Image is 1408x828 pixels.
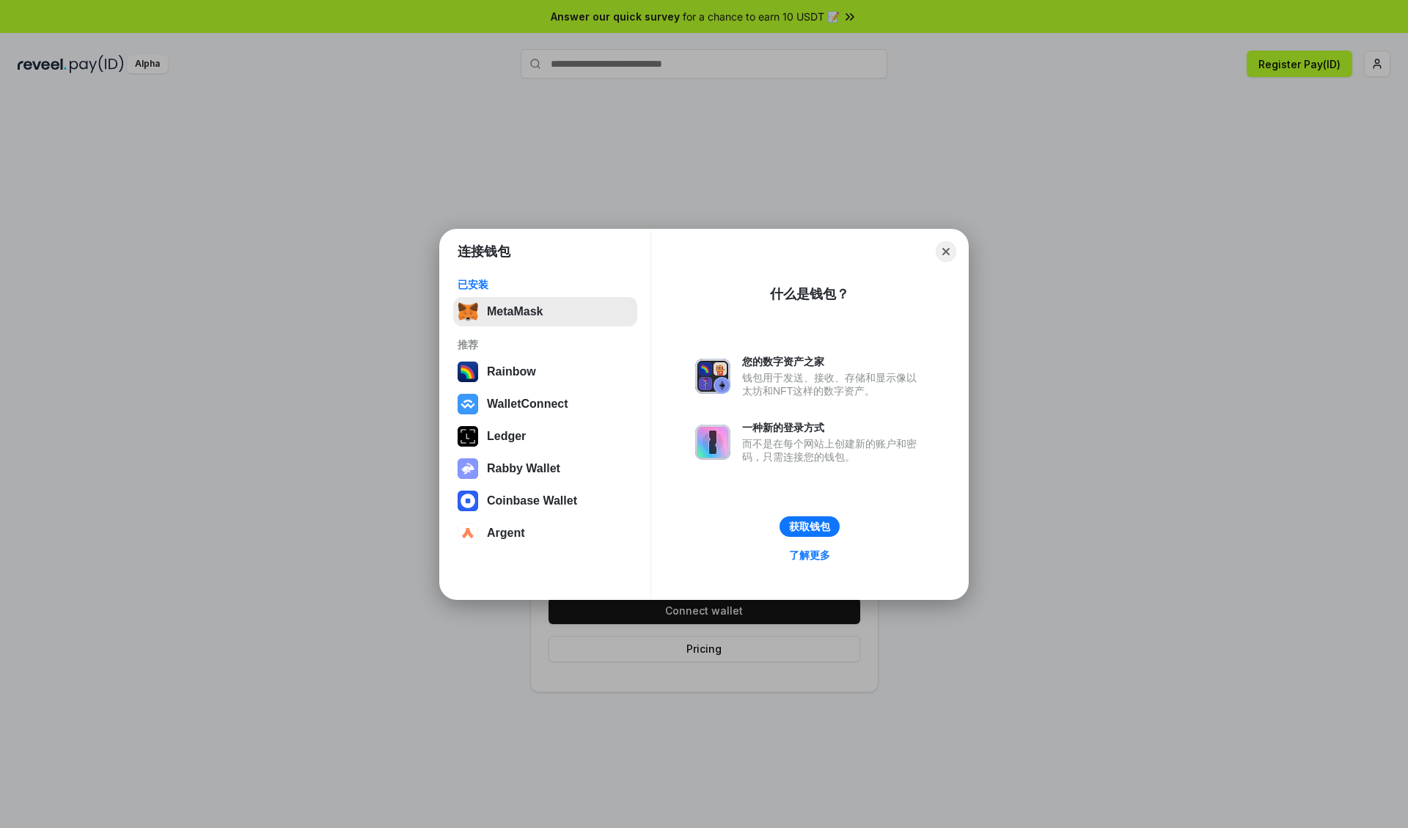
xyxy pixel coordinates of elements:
[742,421,924,434] div: 一种新的登录方式
[458,394,478,414] img: svg+xml,%3Csvg%20width%3D%2228%22%20height%3D%2228%22%20viewBox%3D%220%200%2028%2028%22%20fill%3D...
[695,359,730,394] img: svg+xml,%3Csvg%20xmlns%3D%22http%3A%2F%2Fwww.w3.org%2F2000%2Fsvg%22%20fill%3D%22none%22%20viewBox...
[789,520,830,533] div: 获取钱包
[780,516,840,537] button: 获取钱包
[487,365,536,378] div: Rainbow
[780,546,839,565] a: 了解更多
[936,241,956,262] button: Close
[742,437,924,464] div: 而不是在每个网站上创建新的账户和密码，只需连接您的钱包。
[458,362,478,382] img: svg+xml,%3Csvg%20width%3D%22120%22%20height%3D%22120%22%20viewBox%3D%220%200%20120%20120%22%20fil...
[458,523,478,543] img: svg+xml,%3Csvg%20width%3D%2228%22%20height%3D%2228%22%20viewBox%3D%220%200%2028%2028%22%20fill%3D...
[458,301,478,322] img: svg+xml,%3Csvg%20fill%3D%22none%22%20height%3D%2233%22%20viewBox%3D%220%200%2035%2033%22%20width%...
[458,338,633,351] div: 推荐
[742,355,924,368] div: 您的数字资产之家
[458,458,478,479] img: svg+xml,%3Csvg%20xmlns%3D%22http%3A%2F%2Fwww.w3.org%2F2000%2Fsvg%22%20fill%3D%22none%22%20viewBox...
[487,462,560,475] div: Rabby Wallet
[770,285,849,303] div: 什么是钱包？
[487,494,577,508] div: Coinbase Wallet
[487,305,543,318] div: MetaMask
[453,519,637,548] button: Argent
[458,426,478,447] img: svg+xml,%3Csvg%20xmlns%3D%22http%3A%2F%2Fwww.w3.org%2F2000%2Fsvg%22%20width%3D%2228%22%20height%3...
[789,549,830,562] div: 了解更多
[695,425,730,460] img: svg+xml,%3Csvg%20xmlns%3D%22http%3A%2F%2Fwww.w3.org%2F2000%2Fsvg%22%20fill%3D%22none%22%20viewBox...
[742,371,924,397] div: 钱包用于发送、接收、存储和显示像以太坊和NFT这样的数字资产。
[453,357,637,386] button: Rainbow
[487,430,526,443] div: Ledger
[458,491,478,511] img: svg+xml,%3Csvg%20width%3D%2228%22%20height%3D%2228%22%20viewBox%3D%220%200%2028%2028%22%20fill%3D...
[453,422,637,451] button: Ledger
[487,397,568,411] div: WalletConnect
[453,486,637,516] button: Coinbase Wallet
[453,389,637,419] button: WalletConnect
[458,278,633,291] div: 已安装
[453,454,637,483] button: Rabby Wallet
[453,297,637,326] button: MetaMask
[458,243,510,260] h1: 连接钱包
[487,527,525,540] div: Argent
